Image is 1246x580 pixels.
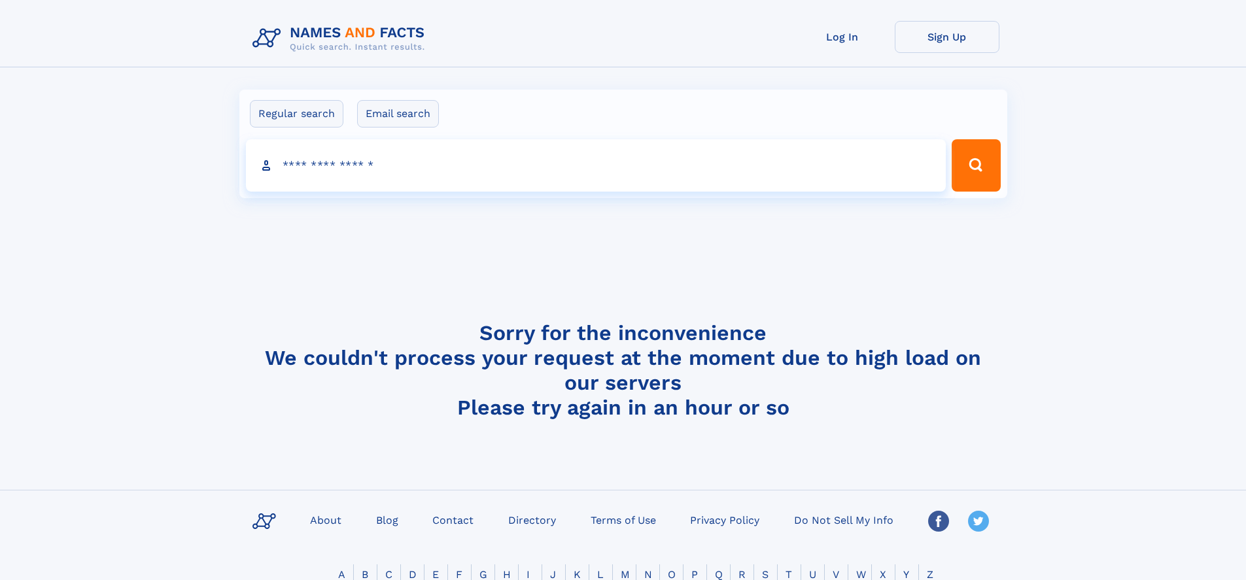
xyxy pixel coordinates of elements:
input: search input [246,139,946,192]
a: Contact [427,510,479,529]
button: Search Button [952,139,1000,192]
h4: Sorry for the inconvenience We couldn't process your request at the moment due to high load on ou... [247,320,999,420]
label: Email search [357,100,439,128]
a: Directory [503,510,561,529]
img: Logo Names and Facts [247,21,436,56]
a: Terms of Use [585,510,661,529]
a: Blog [371,510,404,529]
img: Facebook [928,511,949,532]
a: Log In [790,21,895,53]
a: Privacy Policy [685,510,765,529]
a: Sign Up [895,21,999,53]
a: About [305,510,347,529]
img: Twitter [968,511,989,532]
a: Do Not Sell My Info [789,510,899,529]
label: Regular search [250,100,343,128]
